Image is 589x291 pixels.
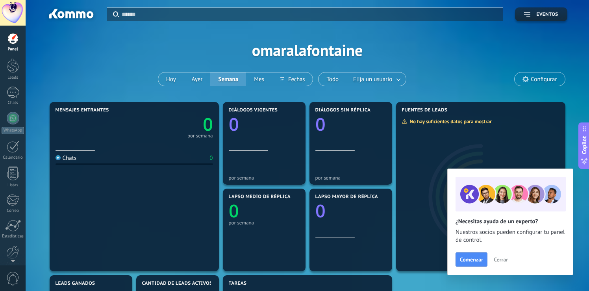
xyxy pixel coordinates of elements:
text: 0 [203,112,213,136]
button: Todo [319,72,346,86]
div: 0 [209,154,213,162]
button: Cerrar [490,254,511,265]
div: Chats [2,100,24,106]
span: Lapso mayor de réplica [315,194,378,200]
span: Diálogos vigentes [229,108,278,113]
span: Cerrar [494,257,508,262]
div: por semana [229,220,300,226]
div: Correo [2,208,24,213]
button: Hoy [158,72,184,86]
span: Cantidad de leads activos [142,281,213,286]
div: por semana [315,175,386,181]
button: Fechas [272,72,313,86]
span: Mensajes entrantes [56,108,109,113]
span: Configurar [531,76,557,83]
button: Eventos [515,7,567,21]
span: Comenzar [460,257,483,262]
div: por semana [187,134,213,138]
div: Chats [56,154,77,162]
span: Tareas [229,281,247,286]
span: Eventos [536,12,558,17]
text: 0 [229,199,239,223]
span: Lapso medio de réplica [229,194,291,200]
span: Elija un usuario [352,74,394,85]
div: Calendario [2,155,24,160]
div: Leads [2,75,24,80]
div: Estadísticas [2,234,24,239]
button: Ayer [184,72,211,86]
div: Panel [2,47,24,52]
span: Fuentes de leads [402,108,448,113]
h2: ¿Necesitas ayuda de un experto? [456,218,565,225]
div: Listas [2,183,24,188]
div: WhatsApp [2,127,24,134]
div: por semana [229,175,300,181]
span: Leads ganados [56,281,95,286]
text: 0 [315,112,326,136]
a: 0 [134,112,213,136]
button: Elija un usuario [346,72,406,86]
button: Semana [210,72,246,86]
img: Chats [56,155,61,160]
button: Mes [246,72,272,86]
button: Comenzar [456,252,487,267]
span: Diálogos sin réplica [315,108,371,113]
span: Copilot [580,136,588,154]
text: 0 [229,112,239,136]
span: Nuestros socios pueden configurar tu panel de control. [456,228,565,244]
text: 0 [315,199,326,223]
div: No hay suficientes datos para mostrar [402,118,497,125]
